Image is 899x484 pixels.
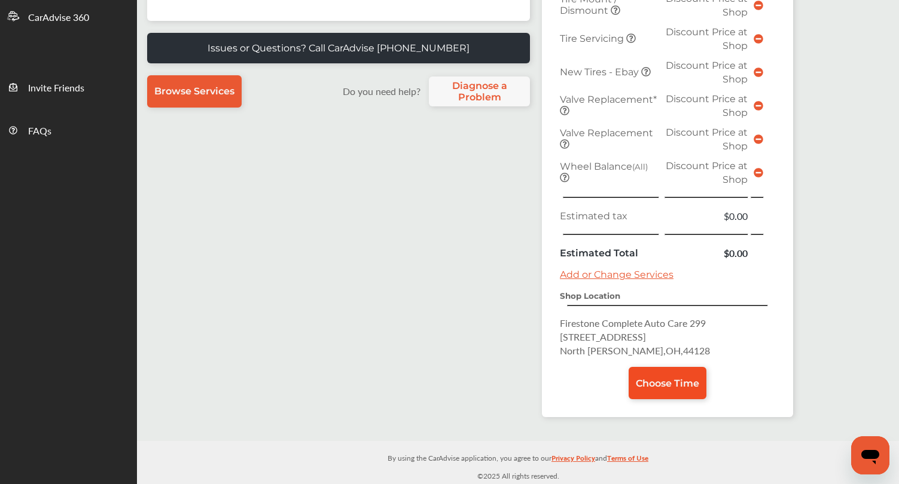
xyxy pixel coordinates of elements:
[560,291,620,301] strong: Shop Location
[147,75,242,108] a: Browse Services
[851,436,889,474] iframe: Button to launch messaging window
[607,451,648,470] a: Terms of Use
[137,441,899,484] div: © 2025 All rights reserved.
[632,162,648,171] small: (All)
[435,80,524,103] span: Diagnose a Problem
[560,33,626,44] span: Tire Servicing
[662,206,751,226] td: $0.00
[636,378,699,389] span: Choose Time
[560,316,706,330] span: Firestone Complete Auto Care 299
[560,330,646,344] span: [STREET_ADDRESS]
[28,81,84,96] span: Invite Friends
[337,84,426,98] label: Do you need help?
[551,451,595,470] a: Privacy Policy
[557,243,662,263] td: Estimated Total
[429,76,530,106] a: Diagnose a Problem
[560,127,653,139] span: Valve Replacement
[666,127,748,152] span: Discount Price at Shop
[560,161,648,172] span: Wheel Balance
[629,367,706,399] a: Choose Time
[208,42,470,54] p: Issues or Questions? Call CarAdvise [PHONE_NUMBER]
[560,66,641,78] span: New Tires - Ebay
[28,124,51,139] span: FAQs
[28,10,89,26] span: CarAdvise 360
[560,269,674,280] a: Add or Change Services
[666,26,748,51] span: Discount Price at Shop
[666,160,748,185] span: Discount Price at Shop
[666,60,748,85] span: Discount Price at Shop
[666,93,748,118] span: Discount Price at Shop
[147,33,530,63] a: Issues or Questions? Call CarAdvise [PHONE_NUMBER]
[557,206,662,226] td: Estimated tax
[560,94,657,105] span: Valve Replacement*
[560,344,710,357] span: North [PERSON_NAME] , OH , 44128
[154,85,234,97] span: Browse Services
[662,243,751,263] td: $0.00
[137,451,899,464] p: By using the CarAdvise application, you agree to our and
